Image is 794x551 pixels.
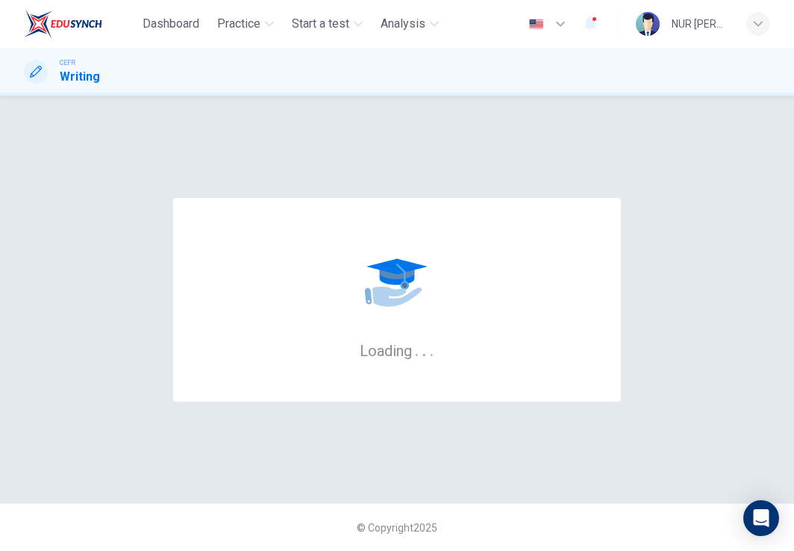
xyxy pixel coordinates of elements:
[414,337,419,361] h6: .
[375,10,445,37] button: Analysis
[60,57,75,68] span: CEFR
[743,500,779,536] div: Open Intercom Messenger
[636,12,660,36] img: Profile picture
[672,15,728,33] div: NUR [PERSON_NAME]
[357,522,437,534] span: © Copyright 2025
[24,9,102,39] img: EduSynch logo
[24,9,137,39] a: EduSynch logo
[211,10,280,37] button: Practice
[429,337,434,361] h6: .
[286,10,369,37] button: Start a test
[360,340,434,360] h6: Loading
[422,337,427,361] h6: .
[381,15,425,33] span: Analysis
[137,10,205,37] button: Dashboard
[143,15,199,33] span: Dashboard
[292,15,349,33] span: Start a test
[217,15,260,33] span: Practice
[60,68,100,86] h1: Writing
[527,19,546,30] img: en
